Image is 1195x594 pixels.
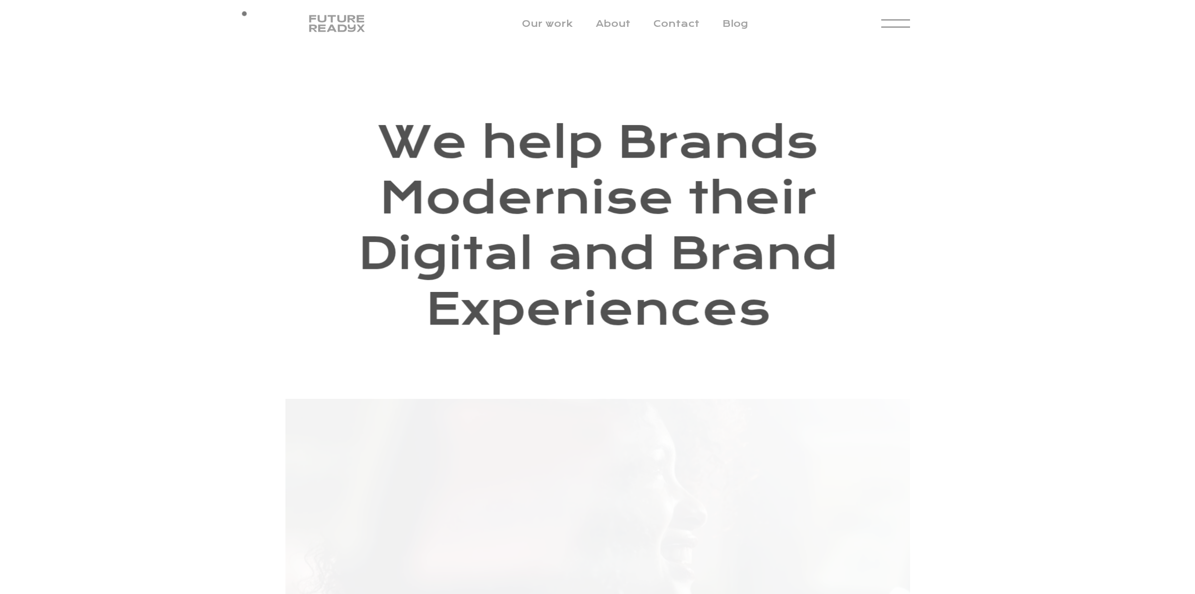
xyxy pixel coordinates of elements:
[522,18,573,29] a: Our work
[653,18,699,29] a: Contact
[285,14,389,33] img: Futurereadyx Logo
[722,18,748,29] a: Blog
[881,13,910,34] div: menu
[285,14,389,33] a: home
[336,115,859,337] h1: We help Brands Modernise their Digital and Brand Experiences
[596,18,630,29] a: About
